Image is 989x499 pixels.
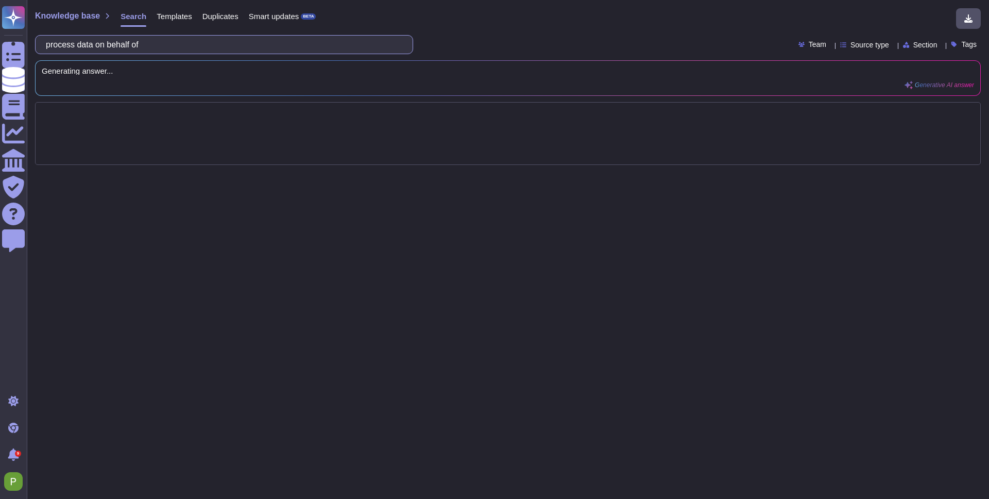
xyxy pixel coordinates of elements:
span: Templates [157,12,192,20]
span: Tags [961,41,977,48]
img: user [4,472,23,491]
span: Duplicates [202,12,238,20]
div: 9 [15,451,21,457]
span: Generating answer... [42,67,974,75]
span: Smart updates [249,12,299,20]
span: Section [913,41,937,48]
span: Source type [850,41,889,48]
span: Search [121,12,146,20]
span: Team [809,41,826,48]
span: Knowledge base [35,12,100,20]
input: Search a question or template... [41,36,402,54]
button: user [2,470,30,493]
div: BETA [301,13,316,20]
span: Generative AI answer [915,82,974,88]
